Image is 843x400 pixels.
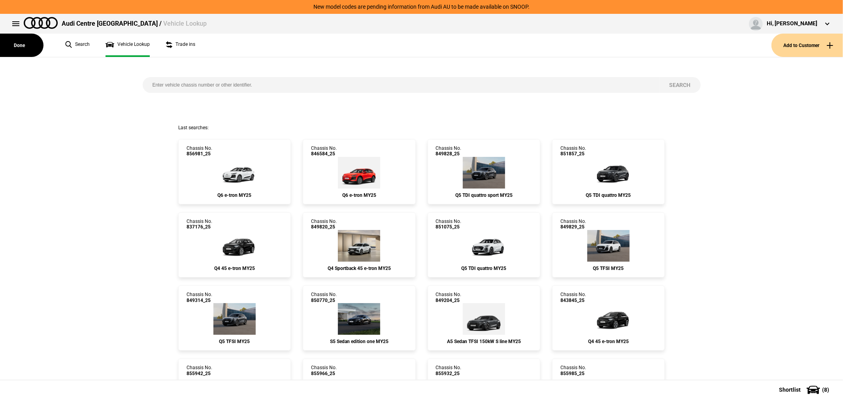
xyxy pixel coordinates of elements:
div: Chassis No. [560,365,586,376]
img: Audi_F4BA53_25_AO_0E0E_4ZD_3S2_(Nadin:_3S2_4ZD_C15_S7E_YEA)_ext.png [211,230,258,262]
div: Chassis No. [560,292,586,303]
div: Hi, [PERSON_NAME] [767,20,817,28]
div: Chassis No. [436,365,462,376]
img: Audi_GUBAUY_25S_GX_N7N7_PAH_WA7_5MB_6FJ_WXC_PWL_F80_H65_Y4T_(Nadin:_5MB_6FJ_C56_F80_H65_PAH_PWL_S... [463,157,505,189]
span: 851857_25 [560,151,586,157]
img: Audi_GUBAZG_25_FW_6Y6Y_3FU_PAH_WA7_6FJ_F80_H65_(Nadin:_3FU_6FJ_C56_F80_H65_PAH_S9S_WA7)_ext.png [213,303,256,335]
img: Audi_FU2S5Y_25LE_GX_0E0E_PAH_QL5_3FP_(Nadin:_3FP_C85_PAH_QL5_SN8)_ext.png [338,303,380,335]
div: Chassis No. [311,145,337,157]
div: Chassis No. [311,292,337,303]
img: Audi_GUBAUY_25_FW_6Y6Y_3FU_PAH_WA7_6FJ_F80_H65_(Nadin:_3FU_6FJ_C56_F80_H65_PAH_WA7)_ext.png [585,157,632,189]
img: Audi_FU2AZG_25_FW_6Y6Y_WA9_PAH_9VS_WA7_PYH_3FP_U43_(Nadin:_3FP_9VS_C85_PAH_PYH_SN8_U43_WA7_WA9)_e... [463,303,505,335]
div: Chassis No. [187,219,212,230]
a: Trade ins [166,34,195,57]
img: Audi_F4NA53_25_AO_2Y2Y_4ZD_WA2_WA7_6FJ_55K_PY5_PYY_QQ9_(Nadin:_4ZD_55K_6FJ_C19_PY5_PYY_QQ9_S7E_WA... [338,230,380,262]
span: 855942_25 [187,371,212,376]
img: Audi_GUBAZG_25_FW_2Y2Y_PAH_WA7_6FJ_F80_H65_(Nadin:_6FJ_C56_F80_H65_PAH_S9S_WA7)_ext.png [587,230,630,262]
img: audi.png [24,17,58,29]
span: 856981_25 [187,151,212,157]
span: ( 8 ) [822,387,829,392]
button: Search [660,77,701,93]
img: Audi_GFBA1A_25_FW_G1G1_FB5_(Nadin:_C05_FB5_SN8)_ext.png [338,157,380,189]
div: Chassis No. [187,145,212,157]
span: 855966_25 [311,371,337,376]
span: 850770_25 [311,298,337,303]
div: Chassis No. [560,145,586,157]
span: Last searches: [178,125,209,130]
img: Audi_F4BA53_25_EI_0E0E_4ZD_WA7_WA2_3S2_PWK_PY5_PYY_QQ9_55K_2FS_(Nadin:_2FS_3S2_4ZD_55K_C15_PWK_PY... [585,303,632,335]
span: 849828_25 [436,151,462,157]
span: 846584_25 [311,151,337,157]
button: Add to Customer [771,34,843,57]
div: Chassis No. [187,292,212,303]
img: Audi_GFBA1A_25_FW_2Y2Y__(Nadin:_C06)_ext.png [211,157,258,189]
button: Shortlist(8) [767,380,843,400]
div: Chassis No. [311,219,337,230]
div: Q4 45 e-tron MY25 [560,339,656,344]
div: Q5 TFSI MY25 [560,266,656,271]
div: Chassis No. [436,219,462,230]
a: Search [65,34,90,57]
div: Q4 45 e-tron MY25 [187,266,283,271]
span: 837176_25 [187,224,212,230]
div: Q6 e-tron MY25 [187,192,283,198]
div: Q5 TDI quattro MY25 [560,192,656,198]
div: Audi Centre [GEOGRAPHIC_DATA] / [62,19,207,28]
span: 855932_25 [436,371,462,376]
div: Q5 TFSI MY25 [187,339,283,344]
span: 849829_25 [560,224,586,230]
input: Enter vehicle chassis number or other identifier. [143,77,660,93]
span: 849820_25 [311,224,337,230]
div: Q4 Sportback 45 e-tron MY25 [311,266,407,271]
span: 855985_25 [560,371,586,376]
div: Chassis No. [560,219,586,230]
div: Chassis No. [436,145,462,157]
div: Chassis No. [311,365,337,376]
div: S5 Sedan edition one MY25 [311,339,407,344]
div: Chassis No. [436,292,462,303]
div: Q5 TDI quattro sport MY25 [436,192,532,198]
span: Vehicle Lookup [163,20,207,27]
span: 851075_25 [436,224,462,230]
div: Q6 e-tron MY25 [311,192,407,198]
div: Chassis No. [187,365,212,376]
span: 849204_25 [436,298,462,303]
span: 849314_25 [187,298,212,303]
span: Shortlist [779,387,801,392]
div: Q5 TDI quattro MY25 [436,266,532,271]
div: A5 Sedan TFSI 150kW S line MY25 [436,339,532,344]
img: Audi_GUBAUY_25_FW_2Y2Y__(Nadin:_C56)_ext.png [460,230,507,262]
span: 843845_25 [560,298,586,303]
a: Vehicle Lookup [106,34,150,57]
